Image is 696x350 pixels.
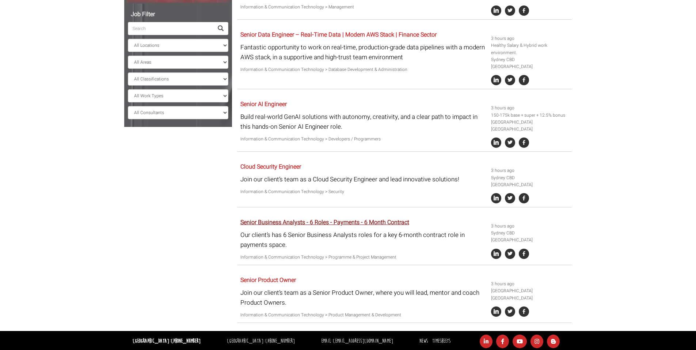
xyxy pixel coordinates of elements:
a: News [419,338,428,345]
p: Fantastic opportunity to work on real-time, production-grade data pipelines with a modern AWS sta... [240,42,486,62]
li: Sydney CBD [GEOGRAPHIC_DATA] [491,174,569,188]
li: [GEOGRAPHIC_DATA] [GEOGRAPHIC_DATA] [491,119,569,133]
p: Build real-world GenAI solutions with autonomy, creativity, and a clear path to impact in this ha... [240,112,486,132]
p: Information & Communication Technology > Developers / Programmers [240,136,486,143]
a: [EMAIL_ADDRESS][DOMAIN_NAME] [333,338,393,345]
p: Join our client’s team as a Cloud Security Engineer and lead innovative solutions! [240,174,486,184]
p: Information & Communication Technology > Management [240,4,486,11]
p: Our client’s has 6 Senior Business Analysts roles for a key 6-month contract role in payments space. [240,230,486,250]
a: Senior Data Engineer – Real-Time Data | Modern AWS Stack | Finance Sector [240,30,437,39]
p: Information & Communication Technology > Programme & Project Management [240,254,486,261]
li: Sydney CBD [GEOGRAPHIC_DATA] [491,230,569,244]
li: 3 hours ago [491,35,569,42]
a: Senior AI Engineer [240,100,287,109]
li: 3 hours ago [491,105,569,112]
a: Timesheets [432,338,450,345]
li: 3 hours ago [491,281,569,287]
li: [GEOGRAPHIC_DATA]: [225,336,297,347]
li: Sydney CBD [GEOGRAPHIC_DATA] [491,56,569,70]
p: Join our client’s team as a Senior Product Owner, where you will lead, mentor and coach Product O... [240,288,486,308]
strong: [GEOGRAPHIC_DATA]: [133,338,201,345]
a: Senior Product Owner [240,276,296,285]
input: Search [128,22,213,35]
li: 150-175k base + super + 12.5% bonus [491,112,569,119]
a: [PHONE_NUMBER] [265,338,295,345]
li: Email: [319,336,395,347]
li: 3 hours ago [491,167,569,174]
li: [GEOGRAPHIC_DATA] [GEOGRAPHIC_DATA] [491,287,569,301]
a: [PHONE_NUMBER] [171,338,201,345]
h5: Job Filter [128,11,228,18]
p: Information & Communication Technology > Security [240,188,486,195]
a: Cloud Security Engineer [240,162,301,171]
a: Senior Business Analysts - 6 Roles - Payments - 6 Month Contract [240,218,409,227]
li: 3 hours ago [491,223,569,230]
p: Information & Communication Technology > Database Development & Administration [240,66,486,73]
p: Information & Communication Technology > Product Management & Development [240,312,486,319]
li: Healthy Salary & Hybrid work environment. [491,42,569,56]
